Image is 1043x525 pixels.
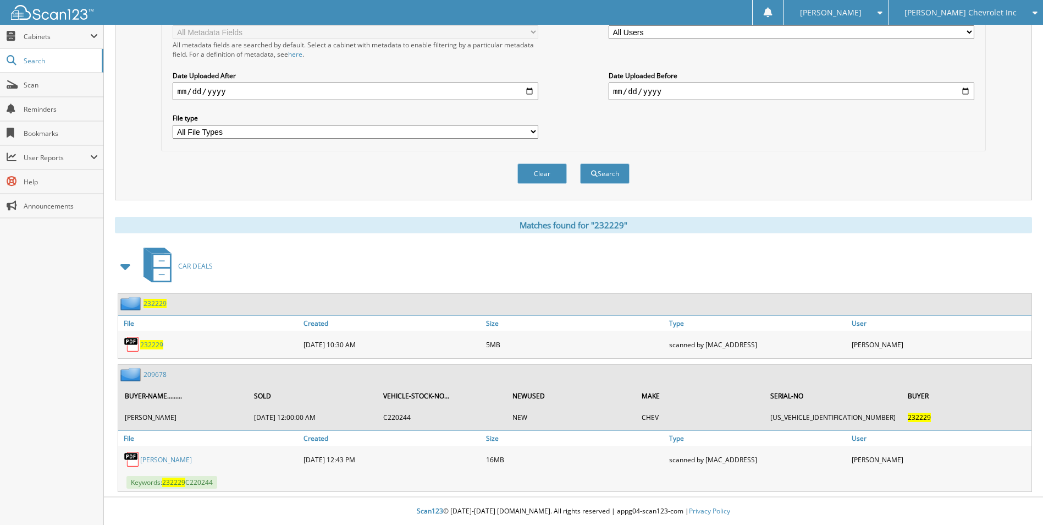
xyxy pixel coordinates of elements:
img: PDF.png [124,336,140,353]
button: Search [580,163,630,184]
a: Privacy Policy [689,506,730,516]
th: SERIAL-NO [765,385,901,407]
a: Size [483,431,666,446]
div: scanned by [MAC_ADDRESS] [666,333,849,356]
input: end [609,83,974,100]
td: [US_VEHICLE_IDENTIFICATION_NUMBER] [765,408,901,426]
div: All metadata fields are searched by default. Select a cabinet with metadata to enable filtering b... [173,40,538,59]
th: BUYER [902,385,1030,407]
th: NEWUSED [507,385,635,407]
th: MAKE [636,385,764,407]
span: [PERSON_NAME] Chevrolet Inc [904,9,1017,16]
span: [PERSON_NAME] [800,9,862,16]
a: Created [301,431,483,446]
span: CAR DEALS [178,261,213,271]
div: 5MB [483,333,666,356]
a: Created [301,316,483,331]
a: Type [666,431,849,446]
span: Announcements [24,201,98,211]
span: Cabinets [24,32,90,41]
td: [PERSON_NAME] [119,408,247,426]
a: 232229 [140,340,163,349]
a: CAR DEALS [137,244,213,288]
td: CHEV [636,408,764,426]
span: Keywords: C220244 [126,476,217,489]
span: 232229 [908,413,931,422]
span: Scan123 [417,506,443,516]
a: [PERSON_NAME] [140,455,192,464]
a: User [849,431,1031,446]
img: folder2.png [120,368,144,381]
td: C220244 [378,408,506,426]
span: Help [24,177,98,187]
iframe: Chat Widget [988,472,1043,525]
span: 232229 [162,478,185,487]
img: folder2.png [120,297,144,310]
div: [DATE] 10:30 AM [301,333,483,356]
div: [DATE] 12:43 PM [301,449,483,471]
input: start [173,83,538,100]
th: VEHICLE-STOCK-NO... [378,385,506,407]
td: NEW [507,408,635,426]
button: Clear [517,163,567,184]
td: [DATE] 12:00:00 AM [249,408,377,426]
div: scanned by [MAC_ADDRESS] [666,449,849,471]
a: here [288,50,302,59]
span: Scan [24,80,98,90]
label: Date Uploaded After [173,71,538,80]
div: [PERSON_NAME] [849,333,1031,356]
th: BUYER-NAME......... [119,385,247,407]
th: SOLD [249,385,377,407]
span: User Reports [24,153,90,162]
a: File [118,431,301,446]
span: Bookmarks [24,129,98,138]
a: Type [666,316,849,331]
img: PDF.png [124,451,140,468]
div: [PERSON_NAME] [849,449,1031,471]
div: © [DATE]-[DATE] [DOMAIN_NAME]. All rights reserved | appg04-scan123-com | [104,498,1043,525]
a: 209678 [144,370,167,379]
a: File [118,316,301,331]
label: Date Uploaded Before [609,71,974,80]
img: scan123-logo-white.svg [11,5,93,20]
span: Reminders [24,105,98,114]
div: Matches found for "232229" [115,217,1032,233]
a: User [849,316,1031,331]
span: Search [24,56,96,65]
div: 16MB [483,449,666,471]
a: Size [483,316,666,331]
label: File type [173,113,538,123]
a: 232229 [144,299,167,308]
